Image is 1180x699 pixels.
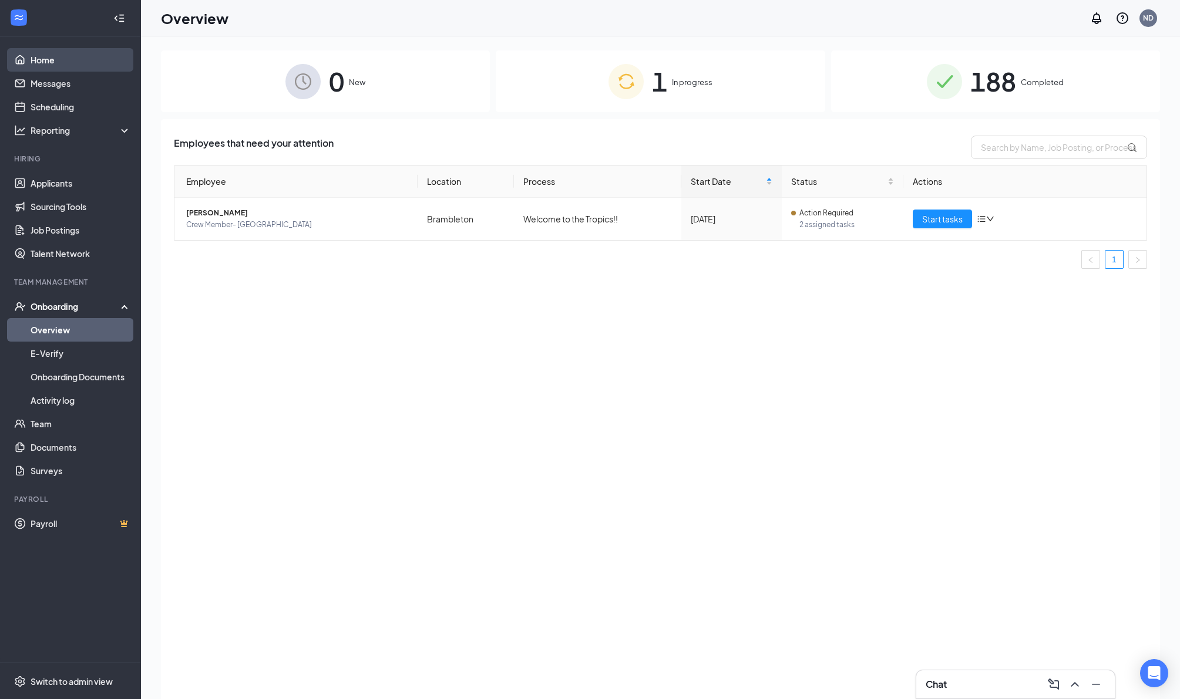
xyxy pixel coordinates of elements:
span: Crew Member- [GEOGRAPHIC_DATA] [186,219,408,231]
span: Start tasks [922,212,963,225]
a: PayrollCrown [31,512,131,535]
span: [PERSON_NAME] [186,207,408,219]
span: Start Date [691,175,764,188]
span: down [986,215,994,223]
a: Sourcing Tools [31,195,131,218]
a: Activity log [31,389,131,412]
span: left [1087,256,1094,264]
button: ComposeMessage [1044,675,1063,694]
a: Surveys [31,459,131,482]
span: 2 assigned tasks [799,219,894,231]
div: Onboarding [31,300,121,312]
span: Completed [1021,76,1064,88]
svg: ComposeMessage [1047,677,1061,691]
span: Status [791,175,885,188]
svg: Analysis [14,124,26,136]
a: Messages [31,72,131,95]
a: Talent Network [31,242,131,265]
svg: ChevronUp [1068,677,1082,691]
a: Team [31,412,131,435]
a: 1 [1105,251,1123,268]
button: right [1128,250,1147,269]
th: Location [418,166,514,198]
svg: Minimize [1089,677,1103,691]
input: Search by Name, Job Posting, or Process [971,136,1147,159]
h1: Overview [161,8,228,28]
span: 188 [970,61,1016,102]
a: Scheduling [31,95,131,119]
a: Job Postings [31,218,131,242]
h3: Chat [926,678,947,691]
span: right [1134,256,1141,264]
div: ND [1143,13,1154,23]
td: Brambleton [418,198,514,240]
th: Employee [174,166,418,198]
a: Onboarding Documents [31,365,131,389]
button: Minimize [1087,675,1105,694]
svg: Settings [14,676,26,687]
span: New [349,76,365,88]
li: Previous Page [1081,250,1100,269]
span: Employees that need your attention [174,136,334,159]
div: Reporting [31,124,132,136]
span: bars [977,214,986,224]
button: Start tasks [913,210,972,228]
svg: Notifications [1090,11,1104,25]
a: Home [31,48,131,72]
button: ChevronUp [1065,675,1084,694]
div: Open Intercom Messenger [1140,659,1168,687]
div: Switch to admin view [31,676,113,687]
svg: QuestionInfo [1115,11,1129,25]
div: [DATE] [691,212,772,225]
span: 1 [652,61,667,102]
div: Payroll [14,494,129,504]
button: left [1081,250,1100,269]
th: Status [782,166,903,198]
a: Documents [31,435,131,459]
a: Applicants [31,171,131,195]
td: Welcome to the Tropics!! [514,198,681,240]
div: Team Management [14,277,129,287]
svg: WorkstreamLogo [13,12,25,23]
li: 1 [1105,250,1124,269]
th: Actions [903,166,1147,198]
li: Next Page [1128,250,1147,269]
span: 0 [329,61,344,102]
svg: Collapse [113,12,125,24]
a: Overview [31,318,131,342]
div: Hiring [14,154,129,164]
span: In progress [672,76,712,88]
svg: UserCheck [14,300,26,312]
span: Action Required [799,207,853,219]
th: Process [514,166,681,198]
a: E-Verify [31,342,131,365]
